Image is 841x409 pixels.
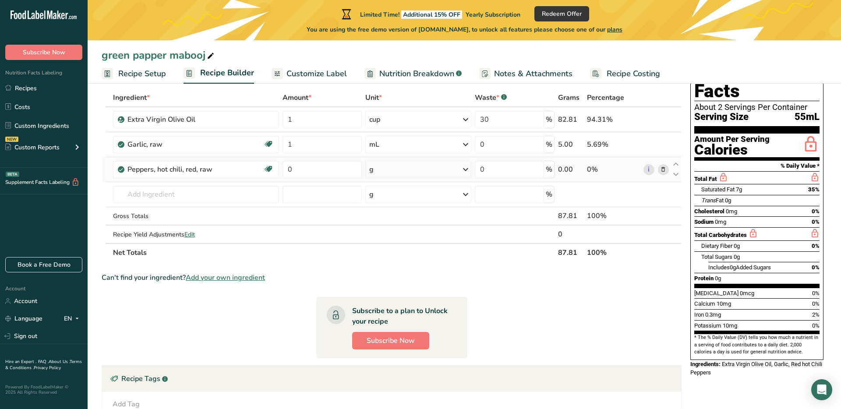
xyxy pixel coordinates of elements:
a: About Us . [49,359,70,365]
a: FAQ . [38,359,49,365]
span: Iron [694,311,704,318]
div: Subscribe to a plan to Unlock your recipe [352,306,450,327]
span: Notes & Attachments [494,68,572,80]
div: 94.31% [587,114,640,125]
span: 0% [812,290,820,296]
span: 0mg [726,208,737,215]
div: Amount Per Serving [694,135,770,144]
span: Grams [558,92,580,103]
span: Recipe Builder [200,67,254,79]
span: Additional 15% OFF [401,11,462,19]
span: Calcium [694,300,715,307]
span: 55mL [795,112,820,123]
span: Dietary Fiber [701,243,732,249]
span: 0% [812,264,820,271]
div: Extra Virgin Olive Oil [127,114,237,125]
div: Open Intercom Messenger [811,379,832,400]
span: 35% [808,186,820,193]
input: Add Ingredient [113,186,279,203]
a: i [643,164,654,175]
span: Yearly Subscription [466,11,520,19]
span: Fat [701,197,724,204]
span: 0mg [715,219,726,225]
section: % Daily Value * [694,161,820,171]
a: Notes & Attachments [479,64,572,84]
span: Potassium [694,322,721,329]
div: 100% [587,211,640,221]
span: Redeem Offer [542,9,582,18]
div: 0 [558,229,583,240]
a: Nutrition Breakdown [364,64,462,84]
span: 0% [812,208,820,215]
h1: Nutrition Facts [694,61,820,101]
div: Waste [475,92,507,103]
div: EN [64,314,82,324]
a: Language [5,311,42,326]
span: Protein [694,275,714,282]
a: Book a Free Demo [5,257,82,272]
div: Recipe Yield Adjustments [113,230,279,239]
span: Recipe Setup [118,68,166,80]
div: Calories [694,144,770,156]
div: 87.81 [558,211,583,221]
th: Net Totals [111,243,556,261]
div: 5.00 [558,139,583,150]
span: 0% [812,300,820,307]
a: Recipe Costing [590,64,660,84]
span: [MEDICAL_DATA] [694,290,739,296]
span: Sodium [694,219,714,225]
span: Add your own ingredient [186,272,265,283]
div: g [369,164,374,175]
span: 7g [736,186,742,193]
th: 100% [585,243,642,261]
div: Limited Time! [340,9,520,19]
div: 0.00 [558,164,583,175]
div: g [369,189,374,200]
span: 2% [812,311,820,318]
span: 0% [812,243,820,249]
button: Subscribe Now [352,332,429,349]
span: 0.3mg [705,311,721,318]
a: Terms & Conditions . [5,359,82,371]
span: 0g [730,264,736,271]
span: 0g [725,197,731,204]
a: Hire an Expert . [5,359,36,365]
span: Ingredient [113,92,150,103]
div: Gross Totals [113,212,279,221]
span: Total Carbohydrates [694,232,747,238]
a: Recipe Builder [184,63,254,84]
div: green papper mabooj [102,47,216,63]
div: 82.81 [558,114,583,125]
div: Can't find your ingredient? [102,272,682,283]
i: Trans [701,197,716,204]
span: Total Sugars [701,254,732,260]
div: 0% [587,164,640,175]
div: NEW [5,137,18,142]
span: Unit [365,92,382,103]
div: Peppers, hot chili, red, raw [127,164,237,175]
div: 5.69% [587,139,640,150]
span: Subscribe Now [367,335,415,346]
span: Customize Label [286,68,347,80]
div: BETA [6,172,19,177]
span: Serving Size [694,112,749,123]
th: 87.81 [556,243,585,261]
span: Cholesterol [694,208,724,215]
a: Customize Label [272,64,347,84]
span: 0g [715,275,721,282]
span: Total Fat [694,176,717,182]
div: Recipe Tags [102,366,681,392]
span: Extra Virgin Olive Oil, Garlic, Red hot Chili Peppers [690,361,822,376]
span: You are using the free demo version of [DOMAIN_NAME], to unlock all features please choose one of... [307,25,622,34]
div: mL [369,139,379,150]
div: Powered By FoodLabelMaker © 2025 All Rights Reserved [5,384,82,395]
span: Includes Added Sugars [708,264,771,271]
span: 10mg [717,300,731,307]
span: plans [607,25,622,34]
span: Recipe Costing [607,68,660,80]
button: Redeem Offer [534,6,589,21]
span: 10mg [723,322,737,329]
span: 0% [812,219,820,225]
div: About 2 Servings Per Container [694,103,820,112]
section: * The % Daily Value (DV) tells you how much a nutrient in a serving of food contributes to a dail... [694,334,820,356]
